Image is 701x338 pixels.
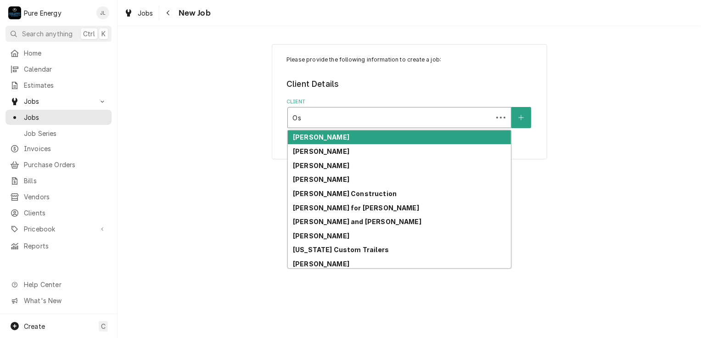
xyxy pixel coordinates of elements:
[293,133,349,141] strong: [PERSON_NAME]
[6,126,112,141] a: Job Series
[24,208,107,218] span: Clients
[6,189,112,204] a: Vendors
[138,8,153,18] span: Jobs
[8,6,21,19] div: P
[24,296,106,305] span: What's New
[286,78,532,90] legend: Client Details
[161,6,176,20] button: Navigate back
[96,6,109,19] div: JL
[6,293,112,308] a: Go to What's New
[101,321,106,331] span: C
[293,175,349,183] strong: [PERSON_NAME]
[6,110,112,125] a: Jobs
[6,78,112,93] a: Estimates
[24,80,107,90] span: Estimates
[24,241,107,251] span: Reports
[24,96,93,106] span: Jobs
[293,246,389,253] strong: [US_STATE] Custom Trailers
[518,114,524,121] svg: Create New Client
[101,29,106,39] span: K
[83,29,95,39] span: Ctrl
[24,48,107,58] span: Home
[6,157,112,172] a: Purchase Orders
[24,176,107,186] span: Bills
[120,6,157,21] a: Jobs
[293,218,421,225] strong: [PERSON_NAME] and [PERSON_NAME]
[6,26,112,42] button: Search anythingCtrlK
[96,6,109,19] div: James Linnenkamp's Avatar
[6,238,112,253] a: Reports
[24,113,107,122] span: Jobs
[24,224,93,234] span: Pricebook
[22,29,73,39] span: Search anything
[24,160,107,169] span: Purchase Orders
[293,162,349,169] strong: [PERSON_NAME]
[24,192,107,202] span: Vendors
[293,147,349,155] strong: [PERSON_NAME]
[6,94,112,109] a: Go to Jobs
[24,322,45,330] span: Create
[176,7,211,19] span: New Job
[6,141,112,156] a: Invoices
[293,204,419,212] strong: [PERSON_NAME] for [PERSON_NAME]
[293,190,397,197] strong: [PERSON_NAME] Construction
[24,64,107,74] span: Calendar
[293,232,349,240] strong: [PERSON_NAME]
[286,56,532,128] div: Job Create/Update Form
[6,173,112,188] a: Bills
[6,221,112,237] a: Go to Pricebook
[6,277,112,292] a: Go to Help Center
[286,98,532,128] div: Client
[511,107,531,128] button: Create New Client
[24,144,107,153] span: Invoices
[24,129,107,138] span: Job Series
[272,44,547,159] div: Job Create/Update
[6,62,112,77] a: Calendar
[293,260,349,268] strong: [PERSON_NAME]
[8,6,21,19] div: Pure Energy's Avatar
[24,8,62,18] div: Pure Energy
[6,205,112,220] a: Clients
[286,56,532,64] p: Please provide the following information to create a job:
[286,98,532,106] label: Client
[24,280,106,289] span: Help Center
[6,45,112,61] a: Home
